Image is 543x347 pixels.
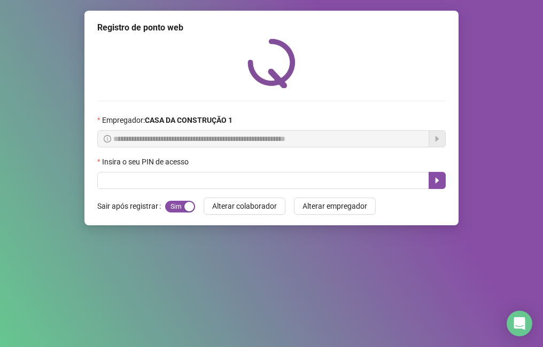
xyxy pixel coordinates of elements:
[294,198,376,215] button: Alterar empregador
[102,114,232,126] span: Empregador :
[97,21,446,34] div: Registro de ponto web
[212,200,277,212] span: Alterar colaborador
[97,156,196,168] label: Insira o seu PIN de acesso
[433,176,441,185] span: caret-right
[302,200,367,212] span: Alterar empregador
[97,198,165,215] label: Sair após registrar
[104,135,111,143] span: info-circle
[145,116,232,124] strong: CASA DA CONSTRUÇÃO 1
[204,198,285,215] button: Alterar colaborador
[247,38,296,88] img: QRPoint
[507,311,532,336] div: Open Intercom Messenger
